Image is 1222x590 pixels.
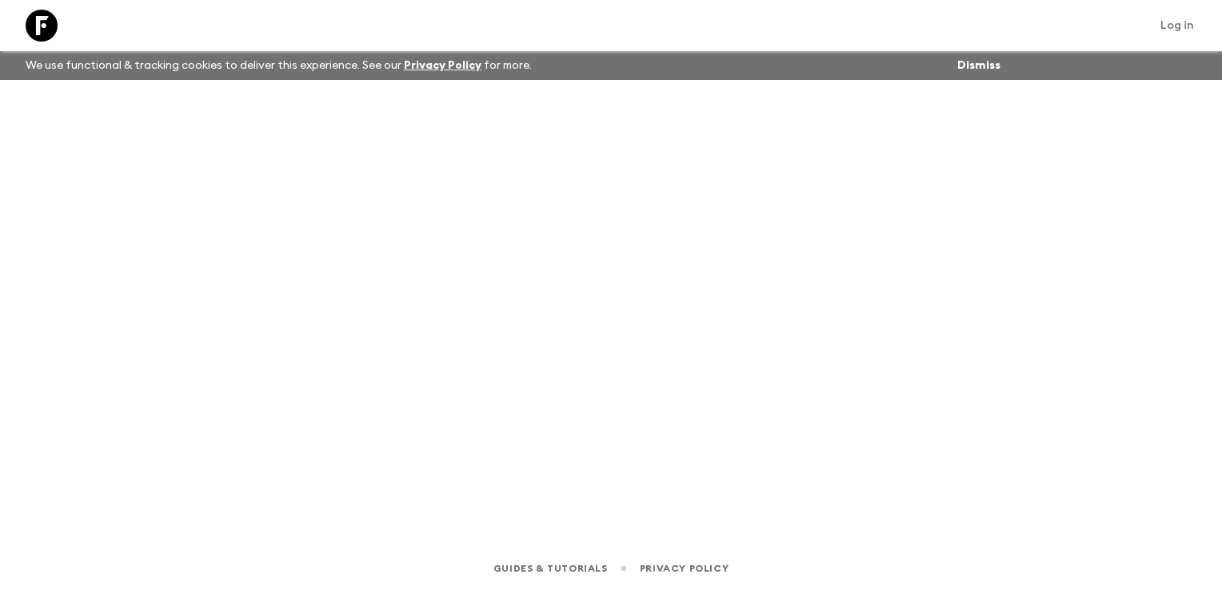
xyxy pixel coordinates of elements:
[953,54,1004,77] button: Dismiss
[19,51,538,80] p: We use functional & tracking cookies to deliver this experience. See our for more.
[493,560,608,577] a: Guides & Tutorials
[404,60,481,71] a: Privacy Policy
[640,560,729,577] a: Privacy Policy
[1152,14,1203,37] a: Log in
